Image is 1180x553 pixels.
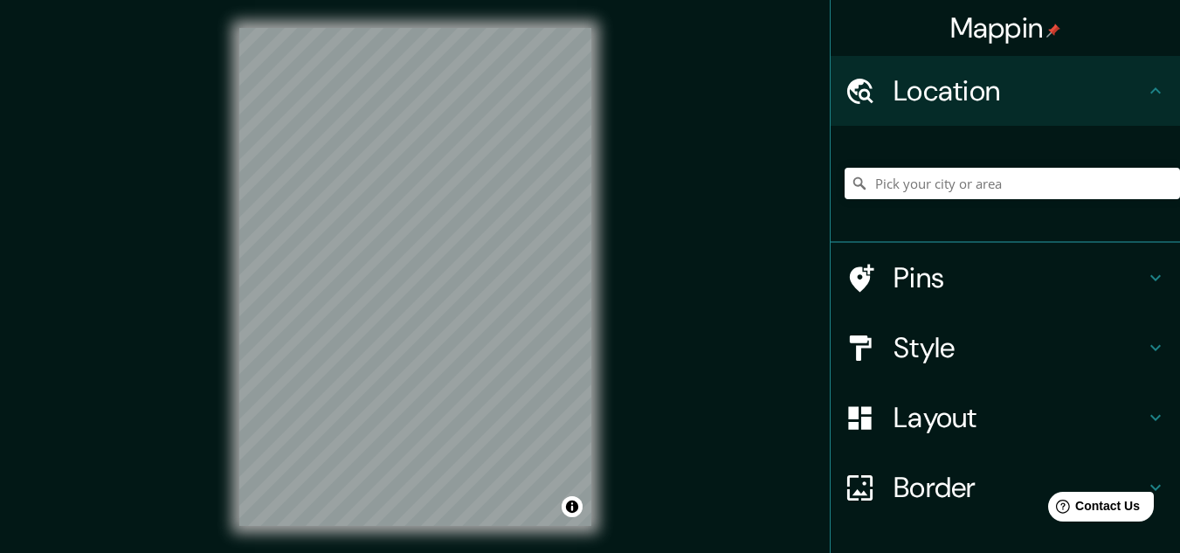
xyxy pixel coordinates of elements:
[1025,485,1161,534] iframe: Help widget launcher
[831,453,1180,522] div: Border
[845,168,1180,199] input: Pick your city or area
[894,470,1145,505] h4: Border
[239,28,591,526] canvas: Map
[831,56,1180,126] div: Location
[831,243,1180,313] div: Pins
[831,313,1180,383] div: Style
[1046,24,1060,38] img: pin-icon.png
[562,496,583,517] button: Toggle attribution
[894,400,1145,435] h4: Layout
[894,73,1145,108] h4: Location
[894,330,1145,365] h4: Style
[831,383,1180,453] div: Layout
[950,10,1061,45] h4: Mappin
[894,260,1145,295] h4: Pins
